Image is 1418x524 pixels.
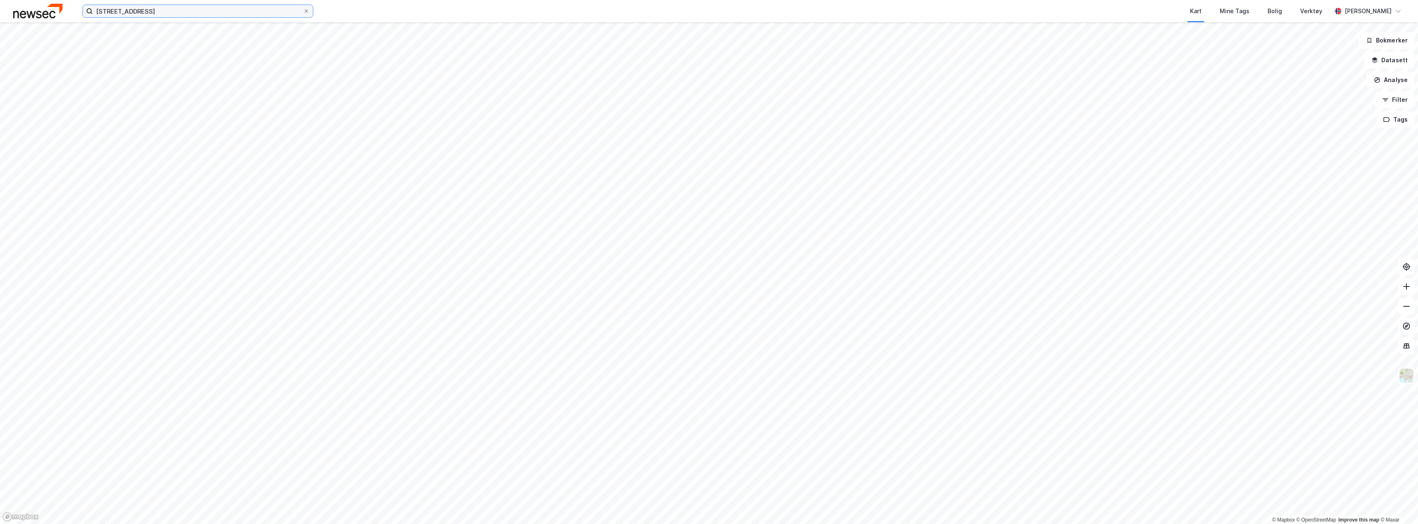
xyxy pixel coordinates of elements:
[1377,484,1418,524] iframe: Chat Widget
[2,512,39,522] a: Mapbox homepage
[1364,52,1415,68] button: Datasett
[1338,517,1379,523] a: Improve this map
[1376,111,1415,128] button: Tags
[1345,6,1392,16] div: [PERSON_NAME]
[1300,6,1322,16] div: Verktøy
[1220,6,1249,16] div: Mine Tags
[1296,517,1336,523] a: OpenStreetMap
[1272,517,1295,523] a: Mapbox
[1359,32,1415,49] button: Bokmerker
[13,4,63,18] img: newsec-logo.f6e21ccffca1b3a03d2d.png
[1268,6,1282,16] div: Bolig
[1377,484,1418,524] div: Kontrollprogram for chat
[1190,6,1202,16] div: Kart
[1375,92,1415,108] button: Filter
[1399,368,1414,383] img: Z
[1367,72,1415,88] button: Analyse
[93,5,303,17] input: Søk på adresse, matrikkel, gårdeiere, leietakere eller personer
